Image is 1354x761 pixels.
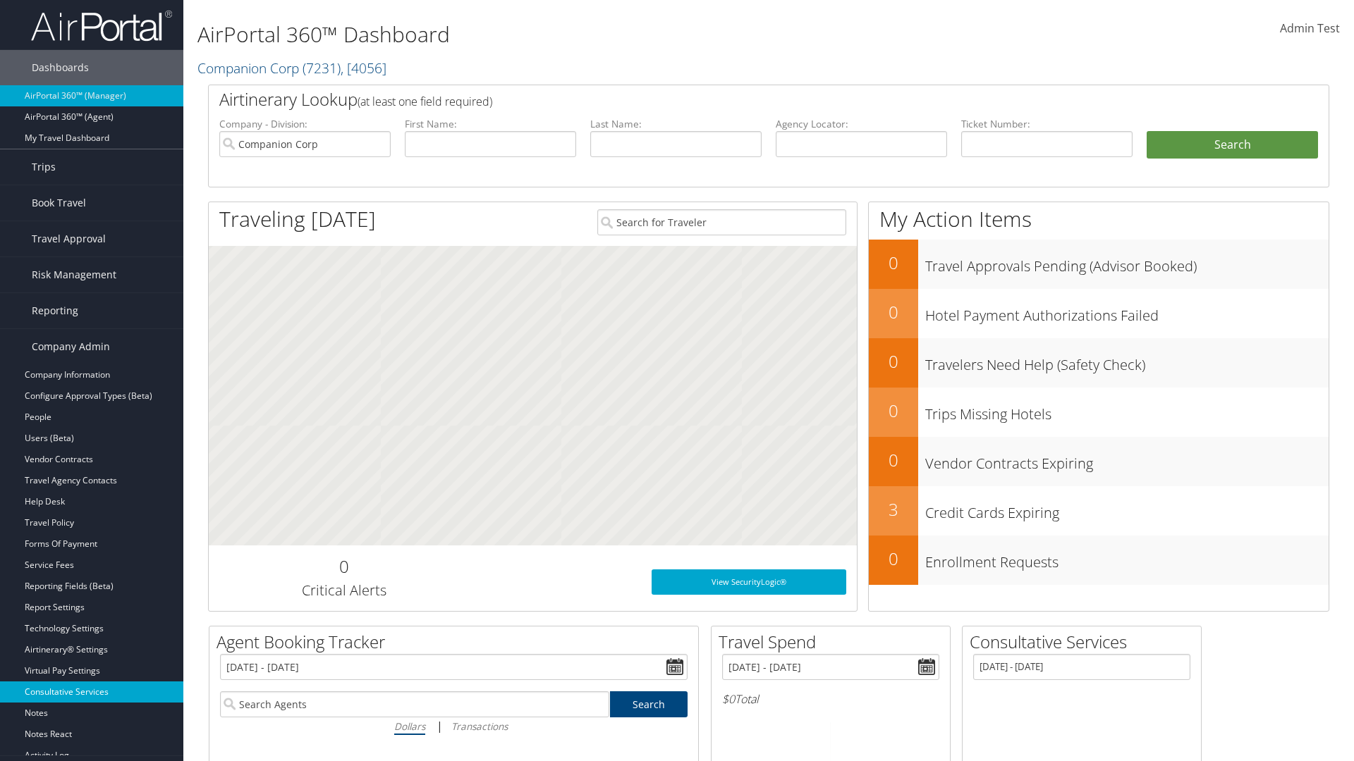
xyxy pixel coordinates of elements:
[869,536,1329,585] a: 0Enrollment Requests
[869,547,918,571] h2: 0
[722,691,939,707] h6: Total
[925,299,1329,326] h3: Hotel Payment Authorizations Failed
[1280,7,1340,51] a: Admin Test
[220,717,688,735] div: |
[220,691,609,717] input: Search Agents
[590,117,762,131] label: Last Name:
[869,399,918,423] h2: 0
[303,58,341,78] span: ( 7231 )
[869,437,1329,486] a: 0Vendor Contracts Expiring
[925,447,1329,474] h3: Vendor Contracts Expiring
[358,94,492,109] span: (at least one field required)
[652,569,846,595] a: View SecurityLogic®
[341,58,386,78] span: , [ 4056 ]
[610,691,688,717] a: Search
[776,117,947,131] label: Agency Locator:
[961,117,1133,131] label: Ticket Number:
[869,240,1329,289] a: 0Travel Approvals Pending (Advisor Booked)
[32,257,116,292] span: Risk Management
[219,204,376,234] h1: Traveling [DATE]
[405,117,576,131] label: First Name:
[925,249,1329,276] h3: Travel Approvals Pending (Advisor Booked)
[219,87,1225,111] h2: Airtinerary Lookup
[925,496,1329,523] h3: Credit Cards Expiring
[869,289,1329,338] a: 0Hotel Payment Authorizations Failed
[394,719,425,733] i: Dollars
[722,691,735,707] span: $0
[869,300,918,324] h2: 0
[451,719,508,733] i: Transactions
[31,9,172,42] img: airportal-logo.png
[219,555,468,579] h2: 0
[597,209,846,235] input: Search for Traveler
[925,397,1329,424] h3: Trips Missing Hotels
[869,448,918,472] h2: 0
[869,388,1329,437] a: 0Trips Missing Hotels
[1280,20,1340,36] span: Admin Test
[869,349,918,373] h2: 0
[869,486,1329,536] a: 3Credit Cards Expiring
[32,293,78,328] span: Reporting
[219,581,468,600] h3: Critical Alerts
[869,204,1329,234] h1: My Action Items
[32,185,86,221] span: Book Travel
[32,221,106,256] span: Travel Approval
[197,58,386,78] a: Companion Corp
[719,630,950,654] h2: Travel Spend
[869,497,918,521] h2: 3
[869,251,918,275] h2: 0
[32,149,56,185] span: Trips
[216,630,698,654] h2: Agent Booking Tracker
[1147,131,1318,159] button: Search
[197,20,959,49] h1: AirPortal 360™ Dashboard
[925,348,1329,375] h3: Travelers Need Help (Safety Check)
[32,50,89,85] span: Dashboards
[32,329,110,364] span: Company Admin
[970,630,1201,654] h2: Consultative Services
[925,545,1329,572] h3: Enrollment Requests
[869,338,1329,388] a: 0Travelers Need Help (Safety Check)
[219,117,391,131] label: Company - Division:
